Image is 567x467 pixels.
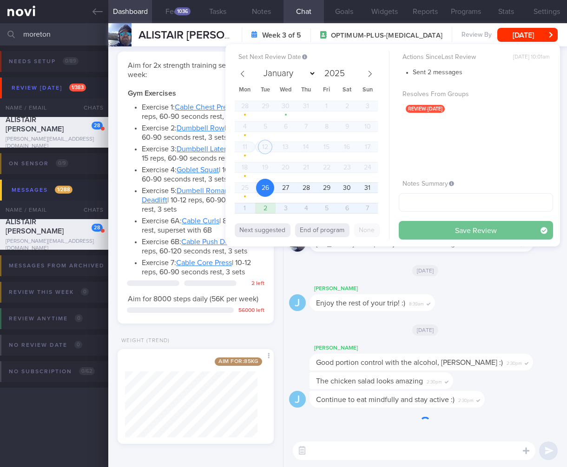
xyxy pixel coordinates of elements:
[69,84,86,91] span: 1 / 383
[357,87,378,93] span: Sun
[427,376,442,385] span: 2:30pm
[316,359,503,366] span: Good portion control with the alcohol, [PERSON_NAME] :)
[6,218,64,235] span: ALISTAIR [PERSON_NAME]
[79,367,95,375] span: 0 / 62
[317,199,336,217] span: September 5, 2025
[6,136,103,150] div: [PERSON_NAME][EMAIL_ADDRESS][DOMAIN_NAME]
[7,157,71,170] div: On sensor
[289,294,306,311] div: J
[238,53,385,62] label: Set Next Review Date
[337,87,357,93] span: Sat
[235,87,255,93] span: Mon
[7,339,85,351] div: No review date
[7,55,81,68] div: Needs setup
[138,30,273,41] span: ALISTAIR [PERSON_NAME]
[128,295,258,303] span: Aim for 8000 steps daily (56K per week)
[316,299,405,307] span: Enjoy the rest of your trip! :)
[321,69,346,78] input: Year
[255,87,276,93] span: Tue
[317,179,336,197] span: August 29, 2025
[128,62,258,78] span: Aim for 2x strength training sessions per week:
[56,159,68,167] span: 0 / 9
[142,214,264,235] li: Exercise 6A: | 8-12 reps, no rest, superset with 6B
[75,314,83,322] span: 0
[142,121,264,142] li: Exercise 2: | 10-12 reps, 60-90 seconds rest, 3 sets
[406,105,445,113] span: review-[DATE]
[9,184,75,196] div: Messages
[402,181,454,187] span: Notes Summary
[71,98,108,117] div: Chats
[402,53,549,62] label: Actions Since Last Review
[177,145,251,153] a: Dumbbell Lateral Raise
[338,179,356,197] span: August 30, 2025
[276,87,296,93] span: Wed
[256,199,274,217] span: September 2, 2025
[412,324,439,336] span: [DATE]
[177,166,219,174] a: Goblet Squat
[462,31,492,39] span: Review By
[277,179,295,197] span: August 27, 2025
[142,100,264,121] li: Exercise 1: | 10-12 reps, 60-90 seconds rest, 3 sets
[507,358,522,367] span: 2:30pm
[241,280,264,287] div: 2 left
[142,163,264,184] li: Exercise 4: | 10-12 reps, 60-90 seconds rest, 3 sets
[296,87,316,93] span: Thu
[177,124,224,132] a: Dumbbell Row
[7,312,85,325] div: Review anytime
[7,365,97,378] div: No subscription
[142,184,264,214] li: Exercise 5: | 10-12 reps, 60-90 seconds rest, 3 sets
[338,199,356,217] span: September 6, 2025
[236,199,254,217] span: September 1, 2025
[128,90,176,97] strong: Gym Exercises
[92,122,103,130] div: 28
[316,396,455,403] span: Continue to eat mindfully and stay active :)
[297,179,315,197] span: August 28, 2025
[142,256,264,277] li: Exercise 7: | 10-12 reps, 60-90 seconds rest, 3 sets
[513,54,549,61] span: [DATE] 10:01am
[55,186,73,194] span: 1 / 288
[176,259,232,266] a: Cable Core Press
[118,337,170,344] div: Weight (Trend)
[262,31,301,40] strong: Week 3 of 5
[412,265,439,276] span: [DATE]
[92,224,103,232] div: 28
[358,179,376,197] span: August 31, 2025
[181,238,242,246] a: Cable Push Downs
[63,57,79,65] span: 0 / 89
[316,377,423,385] span: The chicken salad looks amazing
[316,87,337,93] span: Fri
[142,235,264,256] li: Exercise 6B: | 8-12 reps, 60-120 seconds rest, 3 sets
[277,199,295,217] span: September 3, 2025
[142,142,264,163] li: Exercise 3: | 12-15 reps, 60-90 seconds rest, 3 sets
[259,66,316,81] select: Month
[9,82,88,94] div: Review [DATE]
[71,201,108,219] div: Chats
[238,307,264,314] div: 56000 left
[182,217,219,225] a: Cable Curls
[295,223,349,237] button: End of program
[7,286,91,298] div: Review this week
[74,341,82,349] span: 0
[310,283,463,294] div: [PERSON_NAME]
[175,7,191,15] div: 1036
[399,221,553,240] button: Save Review
[331,31,442,40] span: OPTIMUM-PLUS-[MEDICAL_DATA]
[6,116,64,133] span: ALISTAIR [PERSON_NAME]
[409,298,424,307] span: 8:39am
[413,66,553,77] li: Sent 2 messages
[310,343,561,354] div: [PERSON_NAME]
[235,223,290,237] button: Next suggested
[6,238,103,252] div: [PERSON_NAME][EMAIL_ADDRESS][DOMAIN_NAME]
[402,91,549,99] label: Resolves From Groups
[215,357,262,366] span: Aim for: 85 kg
[175,104,234,111] a: Cable Chest Press
[297,199,315,217] span: September 4, 2025
[497,28,558,42] button: [DATE]
[256,179,274,197] span: August 26, 2025
[142,187,238,204] a: Dumbell Romanian Deadlift
[289,391,306,408] div: J
[7,259,128,272] div: Messages from Archived
[81,288,89,296] span: 0
[458,395,474,404] span: 2:30pm
[358,199,376,217] span: September 7, 2025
